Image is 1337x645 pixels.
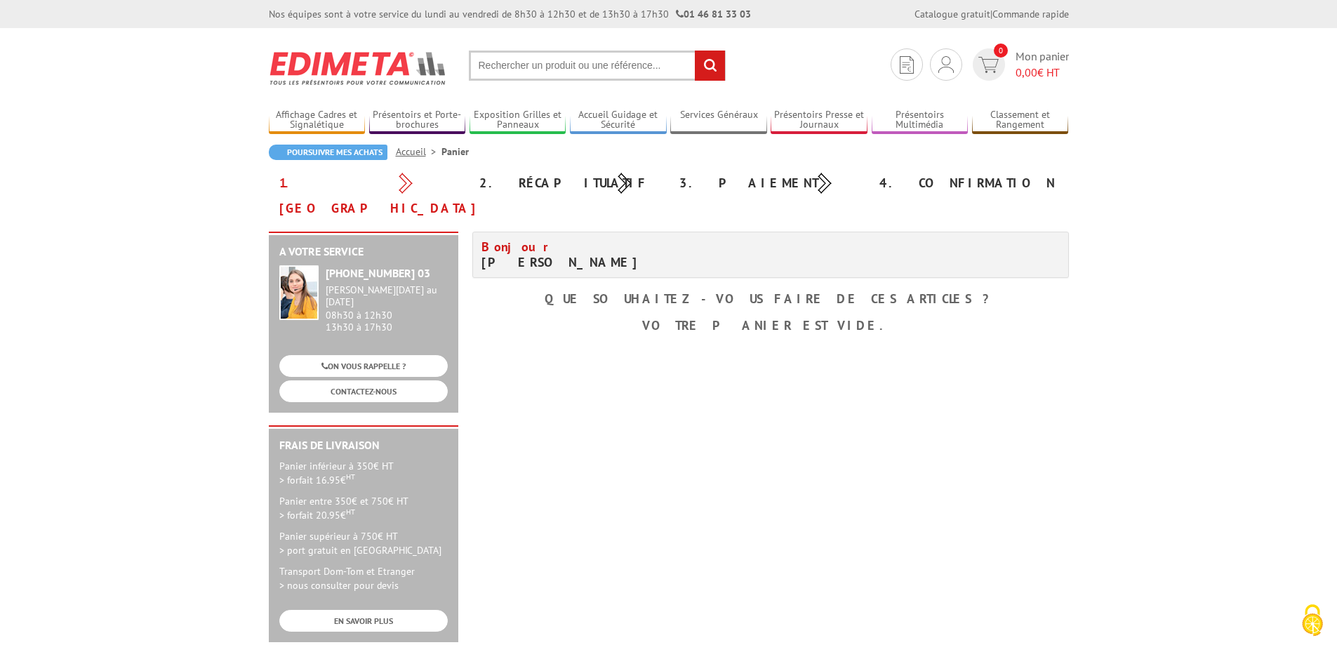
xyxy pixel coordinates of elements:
[969,48,1069,81] a: devis rapide 0 Mon panier 0,00€ HT
[279,265,319,320] img: widget-service.jpg
[545,291,996,307] b: Que souhaitez-vous faire de ces articles ?
[326,266,430,280] strong: [PHONE_NUMBER] 03
[269,171,469,221] div: 1. [GEOGRAPHIC_DATA]
[279,544,441,557] span: > port gratuit en [GEOGRAPHIC_DATA]
[279,355,448,377] a: ON VOUS RAPPELLE ?
[938,56,954,73] img: devis rapide
[326,284,448,308] div: [PERSON_NAME][DATE] au [DATE]
[1016,65,1037,79] span: 0,00
[469,51,726,81] input: Rechercher un produit ou une référence...
[900,56,914,74] img: devis rapide
[914,7,1069,21] div: |
[570,109,667,132] a: Accueil Guidage et Sécurité
[676,8,751,20] strong: 01 46 81 33 03
[279,380,448,402] a: CONTACTEZ-NOUS
[869,171,1069,196] div: 4. Confirmation
[670,109,767,132] a: Services Généraux
[914,8,990,20] a: Catalogue gratuit
[346,472,355,481] sup: HT
[992,8,1069,20] a: Commande rapide
[279,439,448,452] h2: Frais de Livraison
[279,474,355,486] span: > forfait 16.95€
[279,579,399,592] span: > nous consulter pour devis
[1295,603,1330,638] img: Cookies (fenêtre modale)
[326,284,448,333] div: 08h30 à 12h30 13h30 à 17h30
[269,7,751,21] div: Nos équipes sont à votre service du lundi au vendredi de 8h30 à 12h30 et de 13h30 à 17h30
[481,239,556,255] span: Bonjour
[279,459,448,487] p: Panier inférieur à 350€ HT
[279,564,448,592] p: Transport Dom-Tom et Etranger
[771,109,867,132] a: Présentoirs Presse et Journaux
[279,246,448,258] h2: A votre service
[269,109,366,132] a: Affichage Cadres et Signalétique
[269,42,448,94] img: Edimeta
[872,109,969,132] a: Présentoirs Multimédia
[642,317,899,333] b: Votre panier est vide.
[972,109,1069,132] a: Classement et Rangement
[1016,48,1069,81] span: Mon panier
[279,610,448,632] a: EN SAVOIR PLUS
[441,145,469,159] li: Panier
[369,109,466,132] a: Présentoirs et Porte-brochures
[469,171,669,196] div: 2. Récapitulatif
[695,51,725,81] input: rechercher
[470,109,566,132] a: Exposition Grilles et Panneaux
[396,145,441,158] a: Accueil
[1016,65,1069,81] span: € HT
[279,494,448,522] p: Panier entre 350€ et 750€ HT
[669,171,869,196] div: 3. Paiement
[269,145,387,160] a: Poursuivre mes achats
[1288,597,1337,645] button: Cookies (fenêtre modale)
[994,44,1008,58] span: 0
[279,509,355,521] span: > forfait 20.95€
[978,57,999,73] img: devis rapide
[481,239,760,270] h4: [PERSON_NAME]
[279,529,448,557] p: Panier supérieur à 750€ HT
[346,507,355,517] sup: HT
